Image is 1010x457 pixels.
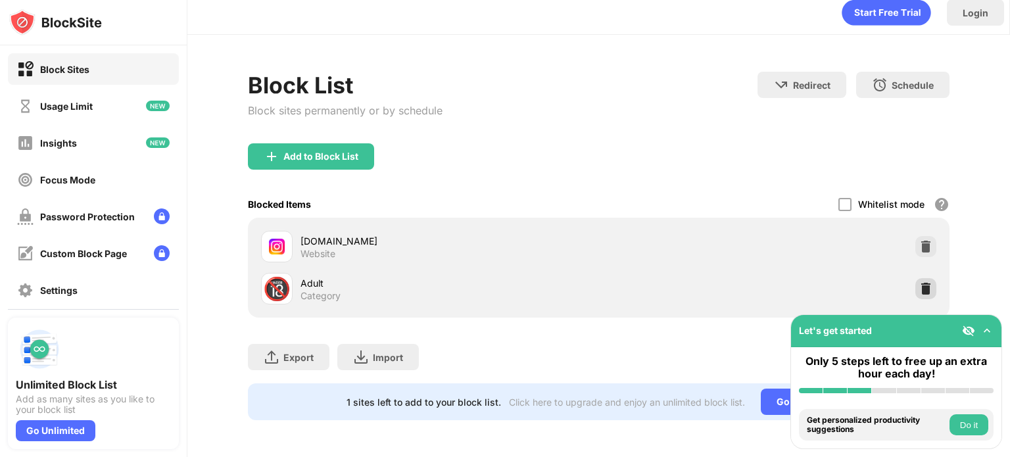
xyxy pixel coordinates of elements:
div: Get personalized productivity suggestions [807,416,946,435]
img: logo-blocksite.svg [9,9,102,36]
div: Focus Mode [40,174,95,185]
div: Go Unlimited [761,389,851,415]
img: omni-setup-toggle.svg [980,324,994,337]
img: insights-off.svg [17,135,34,151]
div: Block sites permanently or by schedule [248,104,443,117]
img: customize-block-page-off.svg [17,245,34,262]
img: time-usage-off.svg [17,98,34,114]
div: Add to Block List [283,151,358,162]
div: Only 5 steps left to free up an extra hour each day! [799,355,994,380]
div: [DOMAIN_NAME] [301,234,598,248]
div: Category [301,290,341,302]
img: focus-off.svg [17,172,34,188]
div: Custom Block Page [40,248,127,259]
img: push-block-list.svg [16,325,63,373]
div: Usage Limit [40,101,93,112]
img: settings-off.svg [17,282,34,299]
button: Do it [950,414,988,435]
img: block-on.svg [17,61,34,78]
div: Block Sites [40,64,89,75]
div: Unlimited Block List [16,378,171,391]
div: Add as many sites as you like to your block list [16,394,171,415]
div: Insights [40,137,77,149]
div: Export [283,352,314,363]
div: Login [963,7,988,18]
div: Adult [301,276,598,290]
div: Schedule [892,80,934,91]
div: Redirect [793,80,830,91]
div: Click here to upgrade and enjoy an unlimited block list. [509,397,745,408]
div: Go Unlimited [16,420,95,441]
img: lock-menu.svg [154,245,170,261]
img: new-icon.svg [146,101,170,111]
div: Block List [248,72,443,99]
div: 🔞 [263,276,291,302]
div: Let's get started [799,325,872,336]
div: Blocked Items [248,199,311,210]
div: Website [301,248,335,260]
img: lock-menu.svg [154,208,170,224]
div: Import [373,352,403,363]
img: eye-not-visible.svg [962,324,975,337]
img: new-icon.svg [146,137,170,148]
div: Settings [40,285,78,296]
div: Whitelist mode [858,199,925,210]
img: password-protection-off.svg [17,208,34,225]
div: Password Protection [40,211,135,222]
img: favicons [269,239,285,254]
div: 1 sites left to add to your block list. [347,397,501,408]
